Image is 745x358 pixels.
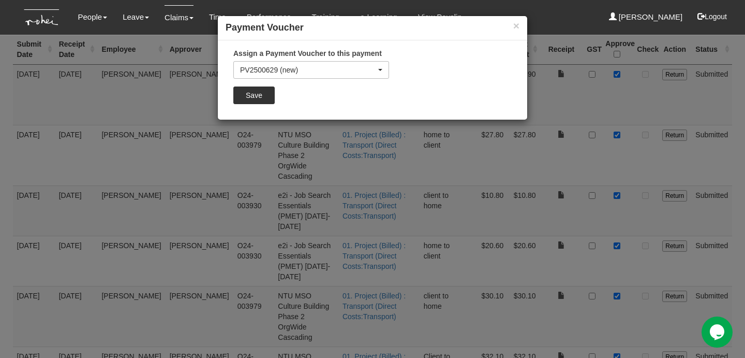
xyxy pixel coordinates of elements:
b: Payment Voucher [226,22,304,33]
input: Save [233,87,275,104]
button: PV2500629 (new) [233,61,389,79]
iframe: chat widget [702,317,735,348]
button: × [513,20,519,31]
label: Assign a Payment Voucher to this payment [233,48,382,59]
div: PV2500629 (new) [240,65,376,75]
